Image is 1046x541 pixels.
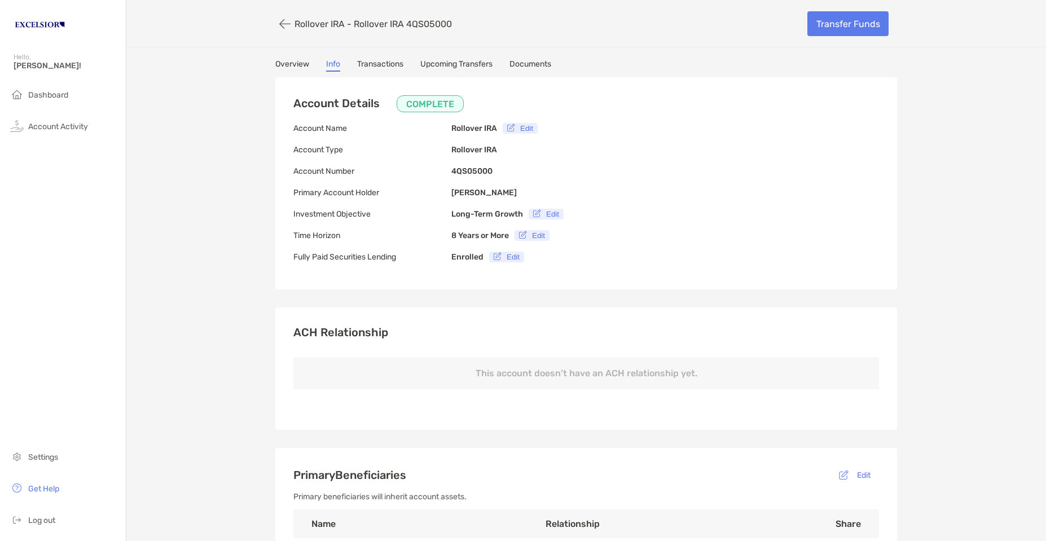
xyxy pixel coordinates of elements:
h3: ACH Relationship [293,326,879,339]
h3: Account Details [293,95,464,112]
p: Account Name [293,121,451,135]
a: Upcoming Transfers [420,59,493,72]
button: Edit [830,466,879,484]
span: Dashboard [28,90,68,100]
b: 8 Years or More [451,231,509,240]
span: Settings [28,452,58,462]
span: Log out [28,516,55,525]
p: Account Number [293,164,451,178]
img: logout icon [10,513,24,526]
b: 4QS05000 [451,166,493,176]
b: Enrolled [451,252,484,262]
button: Edit [503,123,538,134]
a: Info [326,59,340,72]
button: Edit [489,252,524,262]
p: This account doesn’t have an ACH relationship yet. [293,357,879,389]
span: Get Help [28,484,59,494]
button: Edit [515,230,550,241]
img: Zoe Logo [14,5,66,45]
p: Fully Paid Securities Lending [293,250,451,264]
img: settings icon [10,450,24,463]
p: Primary beneficiaries will inherit account assets. [293,490,879,504]
button: Edit [529,209,564,219]
img: get-help icon [10,481,24,495]
a: Documents [509,59,551,72]
img: household icon [10,87,24,101]
p: COMPLETE [406,97,454,111]
a: Overview [275,59,309,72]
p: Primary Account Holder [293,186,451,200]
img: button icon [839,470,849,480]
p: Account Type [293,143,451,157]
span: [PERSON_NAME]! [14,61,119,71]
a: Transfer Funds [807,11,889,36]
a: Transactions [357,59,403,72]
span: Primary Beneficiaries [293,468,406,482]
th: Name [293,509,528,538]
b: Rollover IRA [451,145,497,155]
span: Account Activity [28,122,88,131]
th: Share [737,509,879,538]
p: Investment Objective [293,207,451,221]
p: Rollover IRA - Rollover IRA 4QS05000 [295,19,452,29]
b: [PERSON_NAME] [451,188,517,197]
img: activity icon [10,119,24,133]
b: Rollover IRA [451,124,497,133]
th: Relationship [528,509,736,538]
b: Long-Term Growth [451,209,523,219]
p: Time Horizon [293,228,451,243]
